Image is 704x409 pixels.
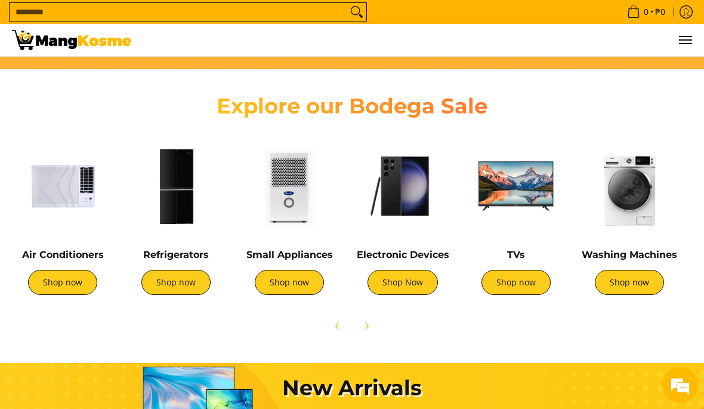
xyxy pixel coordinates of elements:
[62,67,200,82] div: Chat with us now
[353,313,379,339] button: Next
[347,3,366,21] button: Search
[28,270,97,295] a: Shop now
[143,249,209,260] a: Refrigerators
[368,270,438,295] a: Shop Now
[22,249,104,260] a: Air Conditioners
[507,249,525,260] a: TVs
[678,24,692,56] button: Menu
[125,136,227,237] img: Refrigerators
[653,8,667,16] span: ₱0
[141,270,211,295] a: Shop now
[185,93,519,119] h2: Explore our Bodega Sale
[143,24,692,56] ul: Customer Navigation
[623,5,669,19] span: •
[6,278,227,319] textarea: Type your message and hit 'Enter'
[143,24,692,56] nav: Main Menu
[69,126,165,247] span: We're online!
[357,249,449,260] a: Electronic Devices
[255,270,324,295] a: Shop now
[246,249,333,260] a: Small Appliances
[465,136,567,237] img: TVs
[595,270,664,295] a: Shop now
[352,136,453,237] img: Electronic Devices
[196,6,224,35] div: Minimize live chat window
[325,313,351,339] button: Previous
[642,8,650,16] span: 0
[579,136,680,237] img: Washing Machines
[12,30,131,50] img: Mang Kosme: Your Home Appliances Warehouse Sale Partner!
[239,136,340,237] img: Small Appliances
[582,249,677,260] a: Washing Machines
[481,270,551,295] a: Shop now
[12,136,113,237] img: Air Conditioners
